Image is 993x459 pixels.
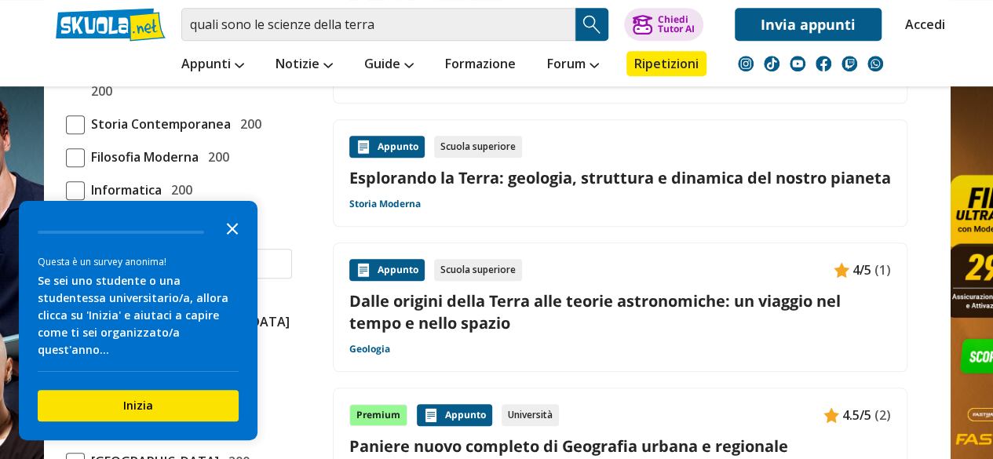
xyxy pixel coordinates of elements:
span: (1) [874,260,891,280]
a: Paniere nuovo completo di Geografia urbana e regionale [349,435,891,457]
span: 200 [85,81,112,101]
a: Storia Moderna [349,198,421,210]
img: youtube [790,56,805,71]
img: Appunti contenuto [823,407,839,423]
button: Close the survey [217,212,248,243]
a: Accedi [905,8,938,41]
button: ChiediTutor AI [624,8,703,41]
span: 4/5 [852,260,871,280]
div: Se sei uno studente o una studentessa universitario/a, allora clicca su 'Inizia' e aiutaci a capi... [38,272,239,359]
a: Ripetizioni [626,51,706,76]
img: Cerca appunti, riassunti o versioni [580,13,604,36]
span: Storia Contemporanea [85,114,231,134]
div: Appunto [417,404,492,426]
span: (2) [874,405,891,425]
a: Guide [360,51,418,79]
img: Appunti contenuto [834,262,849,278]
div: Survey [19,201,257,440]
span: 200 [165,180,192,200]
a: Formazione [441,51,520,79]
a: Esplorando la Terra: geologia, struttura e dinamica del nostro pianeta [349,167,891,188]
a: Dalle origini della Terra alle teorie astronomiche: un viaggio nel tempo e nello spazio [349,290,891,333]
a: Appunti [177,51,248,79]
button: Inizia [38,390,239,421]
span: 200 [202,147,229,167]
a: Geologia [349,343,390,355]
input: Cerca appunti, riassunti o versioni [181,8,575,41]
div: Scuola superiore [434,259,522,281]
div: Premium [349,404,407,426]
div: Appunto [349,136,425,158]
a: Invia appunti [735,8,882,41]
a: Forum [543,51,603,79]
span: 4.5/5 [842,405,871,425]
img: facebook [816,56,831,71]
span: 200 [234,114,261,134]
img: tiktok [764,56,779,71]
img: Appunti contenuto [356,139,371,155]
a: Notizie [272,51,337,79]
span: Filosofia Moderna [85,147,199,167]
div: Università [502,404,559,426]
img: Appunti contenuto [356,262,371,278]
div: Chiedi Tutor AI [657,15,694,34]
img: instagram [738,56,754,71]
img: WhatsApp [867,56,883,71]
button: Search Button [575,8,608,41]
div: Scuola superiore [434,136,522,158]
span: Informatica [85,180,162,200]
img: Appunti contenuto [423,407,439,423]
img: twitch [841,56,857,71]
div: Appunto [349,259,425,281]
div: Questa è un survey anonima! [38,254,239,269]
